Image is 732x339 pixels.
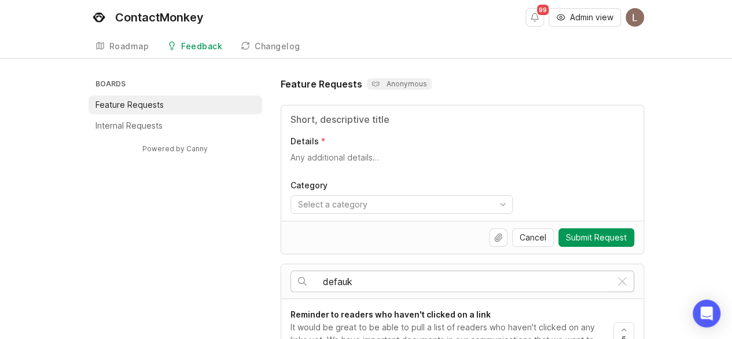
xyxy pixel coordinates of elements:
img: ContactMonkey logo [89,7,109,28]
button: Upload file [489,228,507,247]
input: Search… [323,275,611,288]
button: Admin view [549,8,621,27]
p: Details [290,136,319,147]
p: Internal Requests [95,120,163,132]
a: Feature Requests [89,96,262,114]
a: Internal Requests [89,116,262,135]
div: Changelog [255,42,300,50]
span: Admin view [570,12,613,23]
h3: Boards [93,77,262,93]
a: Roadmap [89,35,156,59]
span: Cancel [520,232,546,243]
textarea: Details [290,152,634,175]
div: Open Intercom Messenger [693,300,720,327]
div: Roadmap [109,42,149,50]
label: Category [290,180,634,191]
button: Cancel [512,228,554,247]
button: Submit Request [558,228,634,247]
div: Select a category [298,198,367,211]
span: Reminder to readers who haven't clicked on a link [290,309,491,319]
span: 99 [537,5,549,15]
p: Anonymous [371,79,427,89]
a: Changelog [234,35,307,59]
div: ContactMonkey [115,12,204,23]
input: Title [290,112,634,126]
h1: Feature Requests [281,77,362,91]
button: Notifications [525,8,544,27]
p: Feature Requests [95,99,164,111]
span: Submit Request [566,232,627,243]
div: Feedback [181,42,222,50]
img: Laura-Lee Godridge [626,8,644,27]
a: Feedback [160,35,229,59]
a: Powered by Canny [141,142,209,155]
